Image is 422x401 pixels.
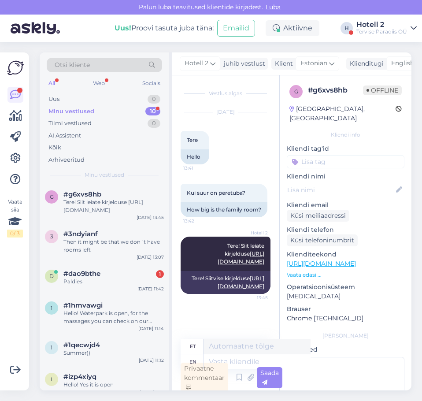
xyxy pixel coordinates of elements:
[63,373,96,381] span: #izp4xiyq
[7,59,24,76] img: Askly Logo
[138,325,164,332] div: [DATE] 11:14
[50,193,54,200] span: g
[63,381,164,389] div: Hello! Yes it is open
[300,59,327,68] span: Estonian
[287,131,404,139] div: Kliendi info
[63,349,164,357] div: Summer))
[287,304,404,314] p: Brauser
[7,198,23,238] div: Vaata siia
[140,389,164,395] div: [DATE] 11:11
[287,260,356,267] a: [URL][DOMAIN_NAME]
[48,95,59,104] div: Uus
[185,59,208,68] span: Hotell 2
[287,250,404,259] p: Klienditeekond
[145,107,160,116] div: 10
[271,59,293,68] div: Klient
[156,270,164,278] div: 1
[181,202,267,217] div: How big is the family room?
[287,225,404,234] p: Kliendi telefon
[51,304,52,311] span: 1
[48,143,61,152] div: Kõik
[287,210,349,222] div: Küsi meiliaadressi
[48,156,85,164] div: Arhiveeritud
[289,104,396,123] div: [GEOGRAPHIC_DATA], [GEOGRAPHIC_DATA]
[63,198,164,214] div: Tere! Siit leiate kirjelduse [URL][DOMAIN_NAME]
[48,131,81,140] div: AI Assistent
[7,230,23,238] div: 0 / 3
[235,294,268,301] span: 13:45
[115,23,214,33] div: Proovi tasuta juba täna:
[50,233,53,240] span: 3
[49,273,54,279] span: d
[287,271,404,279] p: Vaata edasi ...
[189,354,196,369] div: en
[137,254,164,260] div: [DATE] 13:07
[63,230,98,238] span: #3ndyianf
[51,376,52,382] span: i
[63,309,164,325] div: Hello! Waterpark is open, for the massages you can check on our website or contact - [EMAIL_ADDRE...
[91,78,107,89] div: Web
[85,171,124,179] span: Minu vestlused
[263,3,283,11] span: Luba
[287,200,404,210] p: Kliendi email
[356,21,417,35] a: Hotell 2Tervise Paradiis OÜ
[63,270,100,278] span: #dao9bthe
[287,292,404,301] p: [MEDICAL_DATA]
[287,155,404,168] input: Lisa tag
[187,137,198,143] span: Tere
[183,218,216,224] span: 13:42
[294,88,298,95] span: g
[391,59,414,68] span: English
[341,22,353,34] div: H
[190,339,196,354] div: et
[47,78,57,89] div: All
[220,59,265,68] div: juhib vestlust
[266,20,319,36] div: Aktiivne
[218,242,266,265] span: Tere! Siit leiate kirjelduse
[181,363,228,393] div: Privaatne kommentaar
[356,28,407,35] div: Tervise Paradiis OÜ
[148,119,160,128] div: 0
[287,332,404,340] div: [PERSON_NAME]
[55,60,90,70] span: Otsi kliente
[63,238,164,254] div: Then it might be that we don´t have rooms left
[287,144,404,153] p: Kliendi tag'id
[217,20,255,37] button: Emailid
[346,59,384,68] div: Klienditugi
[48,119,92,128] div: Tiimi vestlused
[181,271,270,294] div: Tere! Siitvise kirjelduse
[141,78,162,89] div: Socials
[51,344,52,351] span: 1
[187,189,245,196] span: Kui suur on peretuba?
[48,107,94,116] div: Minu vestlused
[260,369,279,386] span: Saada
[181,89,270,97] div: Vestlus algas
[181,149,209,164] div: Hello
[356,21,407,28] div: Hotell 2
[287,314,404,323] p: Chrome [TECHNICAL_ID]
[63,190,101,198] span: #g6xvs8hb
[137,214,164,221] div: [DATE] 13:45
[181,108,270,116] div: [DATE]
[137,286,164,292] div: [DATE] 11:42
[287,234,358,246] div: Küsi telefoninumbrit
[63,278,164,286] div: Paldies
[235,230,268,236] span: Hotell 2
[287,185,394,195] input: Lisa nimi
[287,345,404,354] p: Märkmed
[115,24,131,32] b: Uus!
[148,95,160,104] div: 0
[139,357,164,364] div: [DATE] 11:12
[63,301,103,309] span: #1hmvawgi
[287,282,404,292] p: Operatsioonisüsteem
[183,165,216,171] span: 13:41
[308,85,363,96] div: # g6xvs8hb
[287,172,404,181] p: Kliendi nimi
[363,85,402,95] span: Offline
[63,341,100,349] span: #1qecwjd4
